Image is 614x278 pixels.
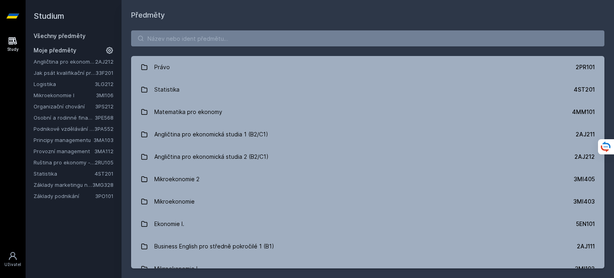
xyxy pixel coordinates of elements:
a: Angličtina pro ekonomická studia 2 (B2/C1) [34,58,95,66]
div: 3MI405 [574,175,595,183]
a: Provozní management [34,147,94,155]
a: Právo 2PR101 [131,56,604,78]
div: 2AJ212 [574,153,595,161]
div: Mikroekonomie 2 [154,171,199,187]
div: Ekonomie I. [154,216,184,232]
a: Uživatel [2,247,24,272]
a: Business English pro středně pokročilé 1 (B1) 2AJ111 [131,235,604,258]
a: Základy podnikání [34,192,95,200]
div: 4ST201 [574,86,595,94]
div: Angličtina pro ekonomická studia 2 (B2/C1) [154,149,269,165]
div: Statistika [154,82,179,98]
div: 5EN101 [576,220,595,228]
a: Podnikové vzdělávání v praxi [34,125,94,133]
a: 33F201 [96,70,114,76]
a: Ruština pro ekonomy - středně pokročilá úroveň 1 (B1) [34,158,95,166]
div: 2AJ111 [577,242,595,250]
a: 2RU105 [95,159,114,166]
a: Statistika [34,170,95,178]
div: 2AJ211 [576,130,595,138]
a: Ekonomie I. 5EN101 [131,213,604,235]
a: Angličtina pro ekonomická studia 1 (B2/C1) 2AJ211 [131,123,604,146]
a: 3PS212 [95,103,114,110]
a: Angličtina pro ekonomická studia 2 (B2/C1) 2AJ212 [131,146,604,168]
a: 3PO101 [95,193,114,199]
div: 2PR101 [576,63,595,71]
span: Moje předměty [34,46,76,54]
a: Principy managementu [34,136,94,144]
input: Název nebo ident předmětu… [131,30,604,46]
a: Organizační chování [34,102,95,110]
div: Mikroekonomie I [154,261,197,277]
a: Logistika [34,80,95,88]
a: 3PE568 [95,114,114,121]
div: Matematika pro ekonomy [154,104,222,120]
a: 3MG328 [92,182,114,188]
div: 3MI102 [575,265,595,273]
a: 2AJ212 [95,58,114,65]
a: Study [2,32,24,56]
a: Statistika 4ST201 [131,78,604,101]
a: 3MA112 [94,148,114,154]
div: 3MI403 [573,198,595,206]
a: 3PA552 [94,126,114,132]
div: Business English pro středně pokročilé 1 (B1) [154,238,274,254]
a: Osobní a rodinné finance [34,114,95,122]
a: Jak psát kvalifikační práci [34,69,96,77]
div: Angličtina pro ekonomická studia 1 (B2/C1) [154,126,268,142]
a: 3MI106 [96,92,114,98]
div: 4MM101 [572,108,595,116]
div: Study [7,46,19,52]
a: Mikroekonomie 3MI403 [131,190,604,213]
a: Všechny předměty [34,32,86,39]
a: 3MA103 [94,137,114,143]
a: 3LG212 [95,81,114,87]
a: Základy marketingu na internetu [34,181,92,189]
a: Mikroekonomie I [34,91,96,99]
a: Mikroekonomie 2 3MI405 [131,168,604,190]
div: Uživatel [4,262,21,268]
div: Právo [154,59,170,75]
h1: Předměty [131,10,604,21]
div: Mikroekonomie [154,194,195,210]
a: Matematika pro ekonomy 4MM101 [131,101,604,123]
a: 4ST201 [95,170,114,177]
